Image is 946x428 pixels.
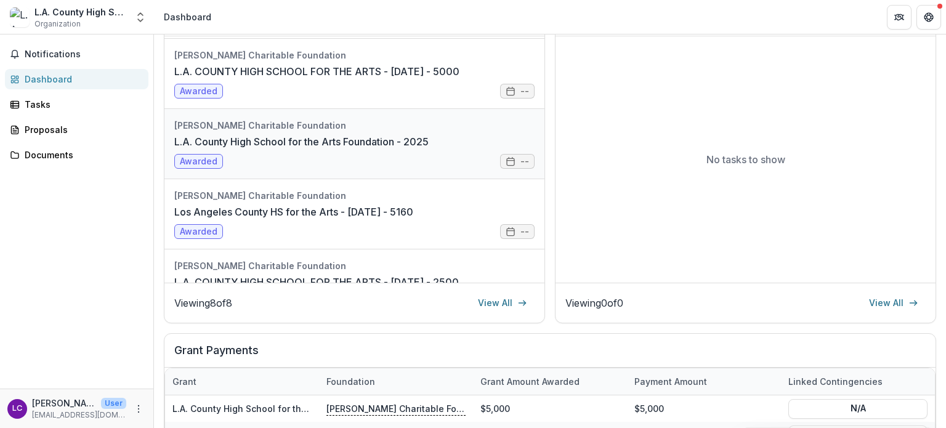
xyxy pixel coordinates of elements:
div: Documents [25,148,139,161]
p: User [101,398,126,409]
div: Payment Amount [627,368,781,395]
p: [PERSON_NAME] [PERSON_NAME] [32,397,96,410]
a: L.A. COUNTY HIGH SCHOOL FOR THE ARTS - [DATE] - 5000 [174,64,459,79]
div: Grant amount awarded [473,368,627,395]
p: Viewing 0 of 0 [565,296,623,310]
div: L.A. County High School for the Arts Foundation [34,6,127,18]
div: Foundation [319,368,473,395]
button: Notifications [5,44,148,64]
button: N/A [788,398,928,418]
h2: Grant Payments [174,344,926,367]
a: L.A. County High School for the Arts Foundation - 2025 [172,403,408,414]
div: Linked Contingencies [781,368,935,395]
div: Tasks [25,98,139,111]
span: Organization [34,18,81,30]
button: Partners [887,5,912,30]
div: Grant [165,368,319,395]
button: Open entity switcher [132,5,149,30]
a: Proposals [5,119,148,140]
a: View All [862,293,926,313]
p: No tasks to show [706,152,785,167]
button: Get Help [916,5,941,30]
p: Viewing 8 of 8 [174,296,232,310]
div: Grant amount awarded [473,375,587,388]
a: L.A. County High School for the Arts Foundation - 2025 [174,134,429,149]
div: Foundation [319,375,382,388]
div: Grant [165,375,204,388]
div: Proposals [25,123,139,136]
div: $5,000 [627,395,781,422]
img: L.A. County High School for the Arts Foundation [10,7,30,27]
div: Dashboard [164,10,211,23]
div: Payment Amount [627,375,714,388]
a: Los Angeles County HS for the Arts - [DATE] - 5160 [174,204,413,219]
span: Notifications [25,49,144,60]
button: More [131,402,146,416]
a: View All [471,293,535,313]
div: $5,000 [473,395,627,422]
a: Tasks [5,94,148,115]
p: [EMAIL_ADDRESS][DOMAIN_NAME] [32,410,126,421]
a: Dashboard [5,69,148,89]
p: [PERSON_NAME] Charitable Foundation [326,402,466,415]
nav: breadcrumb [159,8,216,26]
a: Documents [5,145,148,165]
a: L.A. COUNTY HIGH SCHOOL FOR THE ARTS - [DATE] - 2500 [174,275,459,289]
div: Dashboard [25,73,139,86]
div: Linked Contingencies [781,375,890,388]
div: Lisa Cassandra [12,405,22,413]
